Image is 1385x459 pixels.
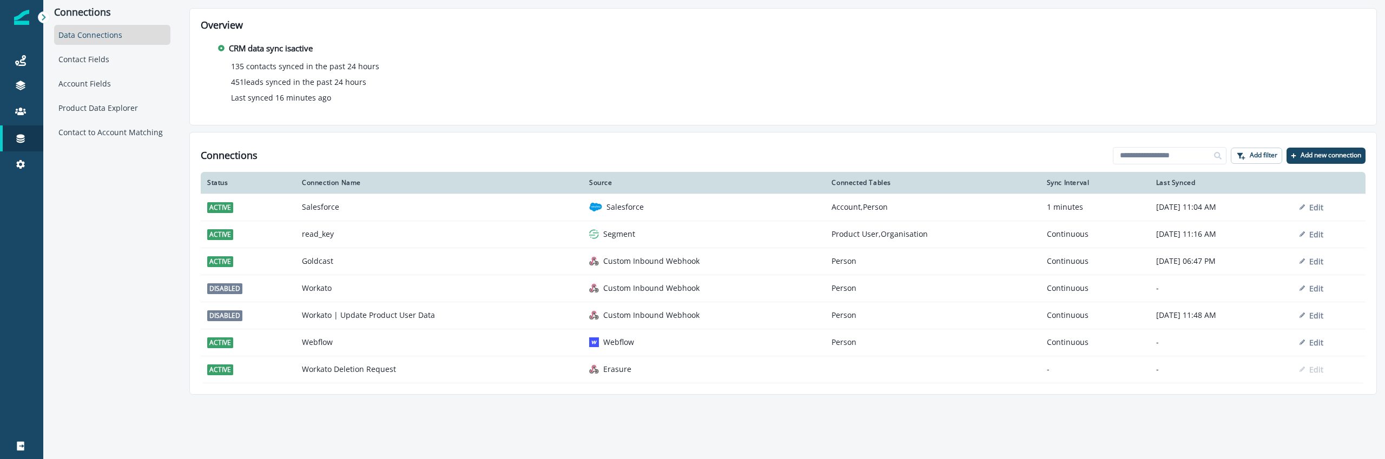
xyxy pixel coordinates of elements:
img: segment [589,229,599,239]
p: Erasure [603,364,631,375]
p: Edit [1309,283,1323,294]
p: Add new connection [1301,151,1361,159]
p: - [1156,364,1287,375]
td: Continuous [1040,221,1150,248]
p: Edit [1309,364,1323,375]
div: Connected Tables [832,178,1033,187]
td: Continuous [1040,329,1150,356]
a: activeWorkato Deletion RequesterasureErasure--Edit [201,356,1366,383]
button: Edit [1300,337,1323,348]
td: Workato | Update Product User Data [295,302,583,329]
p: Connections [54,6,170,18]
td: Workato [295,275,583,302]
p: - [1156,283,1287,294]
p: Webflow [603,337,634,348]
div: Account Fields [54,74,170,94]
td: Person [825,275,1040,302]
button: Edit [1300,256,1323,267]
img: webflow [589,337,599,347]
p: Salesforce [606,202,644,212]
td: read_key [295,221,583,248]
span: disabled [207,283,242,294]
p: Edit [1309,256,1323,267]
div: Last Synced [1156,178,1287,187]
td: - [1040,356,1150,383]
img: generic inbound webhook [589,283,599,293]
button: Edit [1300,202,1323,212]
img: generic inbound webhook [589,310,599,320]
button: Edit [1300,310,1323,321]
p: Custom Inbound Webhook [603,283,700,294]
div: Status [207,178,289,187]
button: Add filter [1231,148,1282,164]
p: [DATE] 11:04 AM [1156,202,1287,212]
button: Edit [1300,283,1323,294]
span: active [207,202,233,213]
button: Add new connection [1287,148,1366,164]
a: activeGoldcastgeneric inbound webhookCustom Inbound WebhookPersonContinuous[DATE] 06:47 PMEdit [201,248,1366,275]
td: Account,Person [825,194,1040,221]
img: Inflection [14,10,29,25]
span: disabled [207,310,242,321]
p: Edit [1309,310,1323,321]
p: Custom Inbound Webhook [603,256,700,267]
div: Source [589,178,819,187]
a: activeread_keysegmentSegmentProduct User,OrganisationContinuous[DATE] 11:16 AMEdit [201,221,1366,248]
a: activeSalesforcesalesforceSalesforceAccount,Person1 minutes[DATE] 11:04 AMEdit [201,194,1366,221]
img: erasure [589,364,599,374]
p: Edit [1309,337,1323,348]
div: Contact to Account Matching [54,122,170,142]
td: Person [825,302,1040,329]
div: Product Data Explorer [54,98,170,118]
img: generic inbound webhook [589,256,599,266]
p: [DATE] 11:16 AM [1156,229,1287,240]
div: Connection Name [302,178,576,187]
span: active [207,337,233,348]
p: 451 leads synced in the past 24 hours [231,76,366,88]
span: active [207,256,233,267]
button: Edit [1300,364,1323,375]
button: Edit [1300,229,1323,240]
td: Webflow [295,329,583,356]
td: Person [825,248,1040,275]
div: Contact Fields [54,49,170,69]
a: disabledWorkatogeneric inbound webhookCustom Inbound WebhookPersonContinuous-Edit [201,275,1366,302]
a: disabledWorkato | Update Product User Datageneric inbound webhookCustom Inbound WebhookPersonCont... [201,302,1366,329]
span: active [207,229,233,240]
p: Add filter [1250,151,1277,159]
td: Continuous [1040,275,1150,302]
p: Segment [603,229,635,240]
td: Person [825,329,1040,356]
p: - [1156,337,1287,348]
td: Goldcast [295,248,583,275]
td: 1 minutes [1040,194,1150,221]
img: salesforce [589,201,602,214]
p: Last synced 16 minutes ago [231,92,331,103]
td: Product User,Organisation [825,221,1040,248]
h2: Overview [201,19,1366,31]
td: Continuous [1040,302,1150,329]
p: [DATE] 06:47 PM [1156,256,1287,267]
td: Salesforce [295,194,583,221]
div: Data Connections [54,25,170,45]
a: activeWebflowwebflowWebflowPersonContinuous-Edit [201,329,1366,356]
span: active [207,364,233,375]
div: Sync Interval [1047,178,1143,187]
p: 135 contacts synced in the past 24 hours [231,61,379,72]
p: Edit [1309,229,1323,240]
h1: Connections [201,150,258,162]
p: CRM data sync is active [229,42,313,55]
p: Custom Inbound Webhook [603,310,700,321]
p: [DATE] 11:48 AM [1156,310,1287,321]
td: Continuous [1040,248,1150,275]
td: Workato Deletion Request [295,356,583,383]
p: Edit [1309,202,1323,212]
